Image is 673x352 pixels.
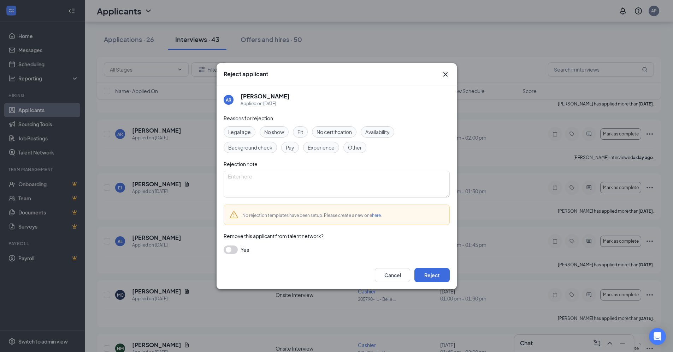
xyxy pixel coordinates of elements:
span: Remove this applicant from talent network? [224,233,324,239]
h3: Reject applicant [224,70,268,78]
span: No rejection templates have been setup. Please create a new one . [242,213,382,218]
span: Legal age [228,128,251,136]
span: Pay [286,144,294,151]
svg: Cross [441,70,450,79]
span: No show [264,128,284,136]
svg: Warning [230,211,238,219]
span: Experience [308,144,335,151]
div: Open Intercom Messenger [649,328,666,345]
span: Availability [365,128,390,136]
span: Reasons for rejection [224,115,273,121]
button: Close [441,70,450,79]
span: Other [348,144,362,151]
span: Background check [228,144,272,151]
div: AR [226,97,231,103]
span: Fit [297,128,303,136]
span: No certification [317,128,352,136]
button: Reject [414,268,450,282]
button: Cancel [375,268,410,282]
a: here [372,213,381,218]
div: Applied on [DATE] [241,100,290,107]
span: Rejection note [224,161,258,167]
span: Yes [241,245,249,254]
h5: [PERSON_NAME] [241,92,290,100]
